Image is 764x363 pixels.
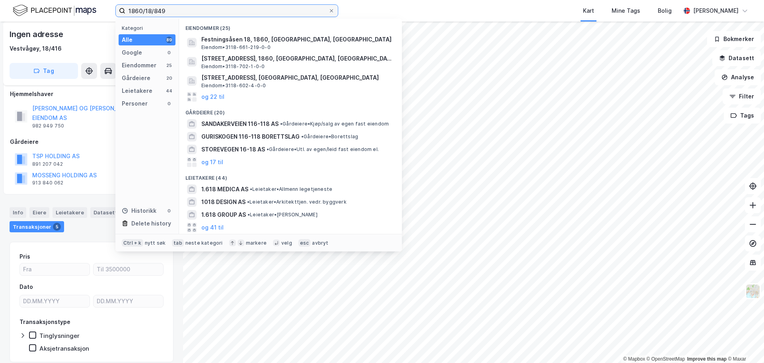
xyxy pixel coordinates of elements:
span: Leietaker • Allmenn legetjeneste [250,186,332,192]
div: Leietakere [122,86,152,96]
input: DD.MM.YYYY [94,295,163,307]
div: neste kategori [185,240,223,246]
div: Dato [19,282,33,292]
input: Til 3500000 [94,263,163,275]
span: Eiendom • 3118-661-219-0-0 [201,44,271,51]
span: Leietaker • Arkitekttjen. vedr. byggverk [247,199,347,205]
input: DD.MM.YYYY [20,295,90,307]
div: Leietakere [53,207,87,218]
span: GURISKOGEN 116-118 BORETTSLAG [201,132,300,141]
span: • [250,186,252,192]
span: Eiendom • 3118-602-4-0-0 [201,82,266,89]
div: Ingen adresse [10,28,64,41]
img: Z [745,284,760,299]
div: Kart [583,6,594,16]
div: Datasett [90,207,120,218]
button: Filter [723,88,761,104]
div: avbryt [312,240,328,246]
div: Kategori [122,25,175,31]
div: Eiere [29,207,49,218]
div: 44 [166,88,172,94]
div: Transaksjoner [10,221,64,232]
iframe: Chat Widget [724,325,764,363]
span: 1.618 MEDICA AS [201,184,248,194]
span: Gårdeiere • Kjøp/salg av egen fast eiendom [280,121,389,127]
div: Historikk [122,206,156,216]
div: Tinglysninger [39,332,80,339]
div: 89 [166,37,172,43]
div: esc [298,239,311,247]
span: • [247,199,249,205]
div: Pris [19,252,30,261]
div: Leietakere (44) [179,169,402,183]
span: • [301,133,304,139]
div: 0 [166,100,172,107]
button: Bokmerker [707,31,761,47]
span: [STREET_ADDRESS], [GEOGRAPHIC_DATA], [GEOGRAPHIC_DATA] [201,73,392,82]
div: [PERSON_NAME] [693,6,739,16]
span: • [267,146,269,152]
div: 0 [166,208,172,214]
button: og 41 til [201,223,224,232]
button: og 22 til [201,92,224,102]
div: Delete history [131,219,171,228]
div: tab [172,239,184,247]
div: 891 207 042 [32,161,63,167]
span: • [248,212,250,218]
div: 982 949 750 [32,123,64,129]
div: Info [10,207,26,218]
span: STOREVEGEN 16-18 AS [201,145,265,154]
button: Analyse [715,69,761,85]
div: Bolig [658,6,672,16]
div: Gårdeiere (20) [179,103,402,118]
div: Gårdeiere [10,137,173,147]
div: Aksjetransaksjon [39,345,89,352]
span: • [280,121,283,127]
span: [STREET_ADDRESS], 1860, [GEOGRAPHIC_DATA], [GEOGRAPHIC_DATA] [201,54,392,63]
div: 25 [166,62,172,69]
input: Søk på adresse, matrikkel, gårdeiere, leietakere eller personer [125,5,328,17]
a: Mapbox [623,356,645,362]
button: Datasett [712,50,761,66]
div: Eiendommer [122,61,156,70]
img: logo.f888ab2527a4732fd821a326f86c7f29.svg [13,4,96,18]
div: Eiendommer (25) [179,19,402,33]
div: Ctrl + k [122,239,143,247]
span: Leietaker • [PERSON_NAME] [248,212,318,218]
span: Eiendom • 3118-702-1-0-0 [201,63,265,70]
div: Gårdeiere [122,73,150,83]
span: 1.618 GROUP AS [201,210,246,220]
div: Vestvågøy, 18/416 [10,44,62,53]
div: Personer [122,99,148,108]
div: markere [246,240,267,246]
a: Improve this map [687,356,727,362]
div: Hjemmelshaver [10,89,173,99]
div: Transaksjonstype [19,317,70,327]
button: Tag [10,63,78,79]
div: Mine Tags [612,6,640,16]
a: OpenStreetMap [647,356,685,362]
input: Fra [20,263,90,275]
div: velg [281,240,292,246]
div: 0 [166,49,172,56]
div: 913 840 062 [32,180,63,186]
span: Gårdeiere • Utl. av egen/leid fast eiendom el. [267,146,379,153]
span: 1018 DESIGN AS [201,197,246,207]
button: og 17 til [201,157,223,167]
div: Alle [122,35,133,45]
div: 20 [166,75,172,81]
div: 5 [53,223,61,231]
span: Gårdeiere • Borettslag [301,133,358,140]
span: Festningsåsen 18, 1860, [GEOGRAPHIC_DATA], [GEOGRAPHIC_DATA] [201,35,392,44]
div: Google [122,48,142,57]
button: Tags [724,108,761,124]
div: Kontrollprogram for chat [724,325,764,363]
span: SANDAKERVEIEN 116-118 AS [201,119,279,129]
div: nytt søk [145,240,166,246]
